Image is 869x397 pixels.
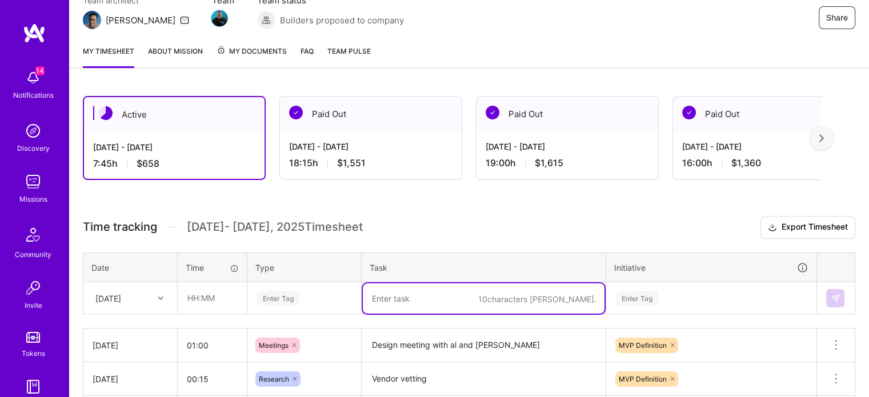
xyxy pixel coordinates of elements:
[486,157,649,169] div: 19:00 h
[289,141,452,153] div: [DATE] - [DATE]
[83,220,157,234] span: Time tracking
[257,289,299,307] div: Enter Tag
[106,14,175,26] div: [PERSON_NAME]
[619,375,667,383] span: MVP Definition
[327,45,371,68] a: Team Pulse
[148,45,203,68] a: About Mission
[186,262,239,274] div: Time
[337,157,366,169] span: $1,551
[83,45,134,68] a: My timesheet
[673,97,855,131] div: Paid Out
[99,106,113,120] img: Active
[819,134,824,142] img: right
[93,158,255,170] div: 7:45 h
[22,119,45,142] img: discovery
[614,261,808,274] div: Initiative
[363,330,604,361] textarea: Design meeting with al and [PERSON_NAME]
[26,332,40,343] img: tokens
[13,89,54,101] div: Notifications
[22,276,45,299] img: Invite
[35,66,45,75] span: 14
[301,45,314,68] a: FAQ
[178,364,247,394] input: HH:MM
[217,45,287,58] span: My Documents
[180,15,189,25] i: icon Mail
[682,157,846,169] div: 16:00 h
[289,106,303,119] img: Paid Out
[93,373,168,385] div: [DATE]
[22,66,45,89] img: bell
[280,97,462,131] div: Paid Out
[83,11,101,29] img: Team Architect
[84,97,265,132] div: Active
[363,363,604,395] textarea: Vendor vetting
[478,294,596,304] div: 10 characters [PERSON_NAME].
[616,289,658,307] div: Enter Tag
[247,252,362,282] th: Type
[819,6,855,29] button: Share
[22,170,45,193] img: teamwork
[211,10,228,27] img: Team Member Avatar
[535,157,563,169] span: $1,615
[93,141,255,153] div: [DATE] - [DATE]
[23,23,46,43] img: logo
[158,295,163,301] i: icon Chevron
[17,142,50,154] div: Discovery
[289,157,452,169] div: 18:15 h
[682,141,846,153] div: [DATE] - [DATE]
[212,9,227,28] a: Team Member Avatar
[831,294,840,303] img: Submit
[15,248,51,260] div: Community
[22,347,45,359] div: Tokens
[178,283,246,313] input: HH:MM
[19,193,47,205] div: Missions
[93,339,168,351] div: [DATE]
[83,252,178,282] th: Date
[95,292,121,304] div: [DATE]
[178,330,247,360] input: HH:MM
[327,47,371,55] span: Team Pulse
[486,106,499,119] img: Paid Out
[187,220,363,234] span: [DATE] - [DATE] , 2025 Timesheet
[280,14,404,26] span: Builders proposed to company
[486,141,649,153] div: [DATE] - [DATE]
[476,97,658,131] div: Paid Out
[682,106,696,119] img: Paid Out
[259,341,289,350] span: Meetings
[137,158,159,170] span: $658
[257,11,275,29] img: Builders proposed to company
[19,221,47,248] img: Community
[768,222,777,234] i: icon Download
[760,216,855,239] button: Export Timesheet
[826,12,848,23] span: Share
[25,299,42,311] div: Invite
[619,341,667,350] span: MVP Definition
[217,45,287,68] a: My Documents
[362,252,606,282] th: Task
[731,157,761,169] span: $1,360
[259,375,289,383] span: Research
